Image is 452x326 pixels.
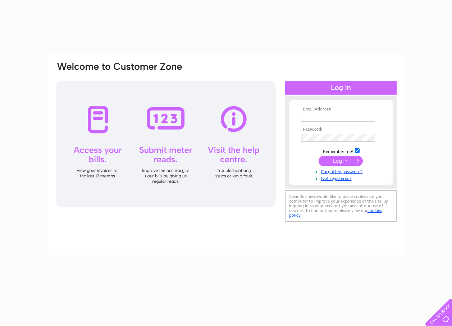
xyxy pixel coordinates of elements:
a: Not registered? [301,175,383,181]
input: Submit [319,156,363,166]
th: Email Address: [299,107,383,112]
a: cookies policy [289,208,382,218]
td: Remember me? [299,147,383,154]
th: Password: [299,127,383,132]
a: Forgotten password? [301,168,383,175]
div: Clear Business would like to place cookies on your computer to improve your experience of the sit... [285,190,397,222]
